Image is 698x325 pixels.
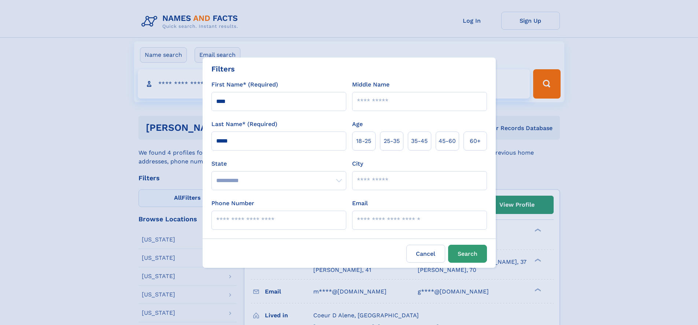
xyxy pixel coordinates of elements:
label: Cancel [406,245,445,263]
label: Phone Number [211,199,254,208]
label: First Name* (Required) [211,80,278,89]
label: City [352,159,363,168]
label: Email [352,199,368,208]
span: 18‑25 [356,137,371,145]
button: Search [448,245,487,263]
span: 60+ [470,137,481,145]
label: State [211,159,346,168]
span: 35‑45 [411,137,428,145]
div: Filters [211,63,235,74]
span: 25‑35 [384,137,400,145]
label: Middle Name [352,80,389,89]
span: 45‑60 [439,137,456,145]
label: Age [352,120,363,129]
label: Last Name* (Required) [211,120,277,129]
